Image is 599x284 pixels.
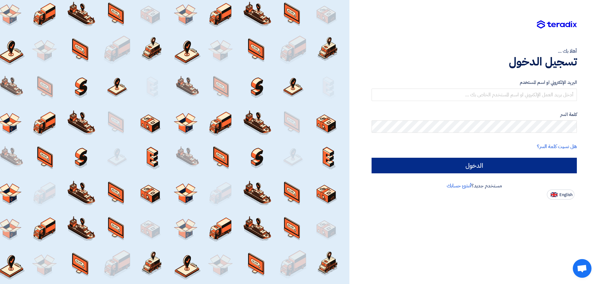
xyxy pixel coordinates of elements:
[372,158,577,173] input: الدخول
[537,143,577,150] a: هل نسيت كلمة السر؟
[372,89,577,101] input: أدخل بريد العمل الإلكتروني او اسم المستخدم الخاص بك ...
[559,193,572,197] span: English
[372,79,577,86] label: البريد الإلكتروني او اسم المستخدم
[537,20,577,29] img: Teradix logo
[447,182,471,190] a: أنشئ حسابك
[372,47,577,55] div: أهلا بك ...
[372,182,577,190] div: مستخدم جديد؟
[551,192,558,197] img: en-US.png
[573,259,592,278] div: Open chat
[372,55,577,69] h1: تسجيل الدخول
[372,111,577,118] label: كلمة السر
[547,190,574,200] button: English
